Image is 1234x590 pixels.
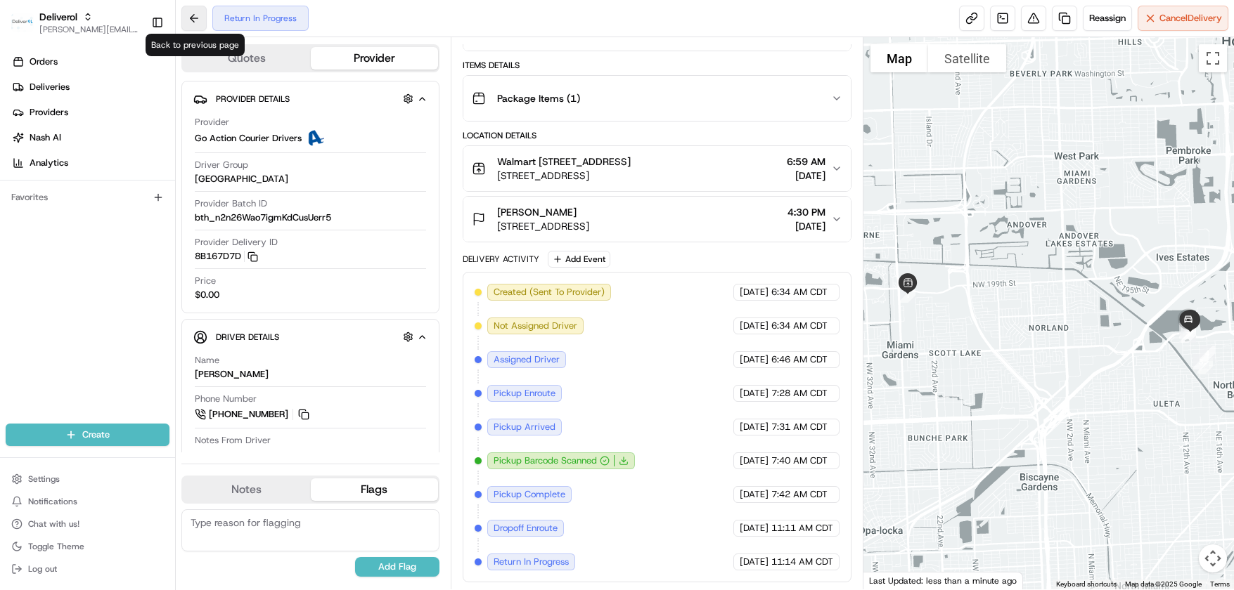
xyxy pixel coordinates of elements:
[30,106,68,119] span: Providers
[195,116,229,129] span: Provider
[494,286,605,299] span: Created (Sent To Provider)
[787,169,825,183] span: [DATE]
[8,198,113,223] a: 📗Knowledge Base
[195,393,257,405] span: Phone Number
[740,320,769,332] span: [DATE]
[497,91,580,105] span: Package Items ( 1 )
[787,155,825,169] span: 6:59 AM
[1089,12,1126,25] span: Reassign
[788,205,825,219] span: 4:30 PM
[239,138,256,155] button: Start new chat
[28,204,108,218] span: Knowledge Base
[6,559,169,579] button: Log out
[771,488,828,501] span: 7:42 AM CDT
[497,205,577,219] span: [PERSON_NAME]
[99,237,170,249] a: Powered byPylon
[1199,44,1227,72] button: Toggle fullscreen view
[30,55,58,68] span: Orders
[771,522,833,535] span: 11:11 AM CDT
[740,387,769,400] span: [DATE]
[740,522,769,535] span: [DATE]
[30,157,68,169] span: Analytics
[133,204,226,218] span: API Documentation
[6,76,175,98] a: Deliveries
[867,571,913,589] img: Google
[494,421,555,433] span: Pickup Arrived
[1125,580,1202,588] span: Map data ©2025 Google
[14,205,25,216] div: 📗
[14,56,256,79] p: Welcome 👋
[463,76,851,121] button: Package Items (1)
[195,354,219,367] span: Name
[307,130,324,147] img: ActionCourier.png
[771,320,828,332] span: 6:34 AM CDT
[494,488,565,501] span: Pickup Complete
[39,24,140,35] button: [PERSON_NAME][EMAIL_ADDRESS][PERSON_NAME][DOMAIN_NAME]
[28,518,79,530] span: Chat with us!
[463,254,539,265] div: Delivery Activity
[6,186,169,209] div: Favorites
[494,454,597,467] span: Pickup Barcode Scanned
[14,14,42,42] img: Nash
[193,325,428,348] button: Driver Details
[740,353,769,366] span: [DATE]
[6,152,175,174] a: Analytics
[140,238,170,249] span: Pylon
[740,488,769,501] span: [DATE]
[1210,580,1230,588] a: Terms (opens in new tab)
[928,44,1006,72] button: Show satellite imagery
[497,155,631,169] span: Walmart [STREET_ADDRESS]
[6,492,169,511] button: Notifications
[771,286,828,299] span: 6:34 AM CDT
[195,250,258,263] button: 8B167D7D
[146,34,245,56] div: Back to previous page
[740,454,769,467] span: [DATE]
[195,275,216,287] span: Price
[195,159,248,171] span: Driver Group
[216,93,290,105] span: Provider Details
[463,197,851,242] button: [PERSON_NAME][STREET_ADDRESS]4:30 PM[DATE]
[6,51,175,73] a: Orders
[6,514,169,534] button: Chat with us!
[195,211,331,224] span: bth_n2n26Wao7igmKdCusUerr5
[195,132,302,145] span: Go Action Courier Drivers
[30,81,70,93] span: Deliveries
[193,87,428,110] button: Provider Details
[867,571,913,589] a: Open this area in Google Maps (opens a new window)
[863,572,1023,589] div: Last Updated: less than a minute ago
[740,421,769,433] span: [DATE]
[1083,6,1132,31] button: Reassign
[6,537,169,556] button: Toggle Theme
[195,289,219,301] span: $0.00
[463,146,851,191] button: Walmart [STREET_ADDRESS][STREET_ADDRESS]6:59 AM[DATE]
[494,556,569,568] span: Return In Progress
[48,134,231,148] div: Start new chat
[494,454,610,467] button: Pickup Barcode Scanned
[1056,579,1117,589] button: Keyboard shortcuts
[494,522,558,535] span: Dropoff Enroute
[113,198,231,223] a: 💻API Documentation
[497,219,589,233] span: [STREET_ADDRESS]
[6,469,169,489] button: Settings
[788,219,825,233] span: [DATE]
[195,407,311,422] a: [PHONE_NUMBER]
[771,421,828,433] span: 7:31 AM CDT
[6,424,169,446] button: Create
[39,10,77,24] button: Deliverol
[494,353,560,366] span: Assigned Driver
[6,6,146,39] button: DeliverolDeliverol[PERSON_NAME][EMAIL_ADDRESS][PERSON_NAME][DOMAIN_NAME]
[14,134,39,159] img: 1736555255976-a54dd68f-1ca7-489b-9aae-adbdc363a1c4
[195,368,269,381] div: [PERSON_NAME]
[28,563,57,575] span: Log out
[11,13,34,32] img: Deliverol
[30,131,61,144] span: Nash AI
[311,478,439,501] button: Flags
[28,473,60,485] span: Settings
[1188,348,1214,375] div: 3
[870,44,928,72] button: Show street map
[195,197,267,210] span: Provider Batch ID
[497,169,631,183] span: [STREET_ADDRESS]
[494,387,555,400] span: Pickup Enroute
